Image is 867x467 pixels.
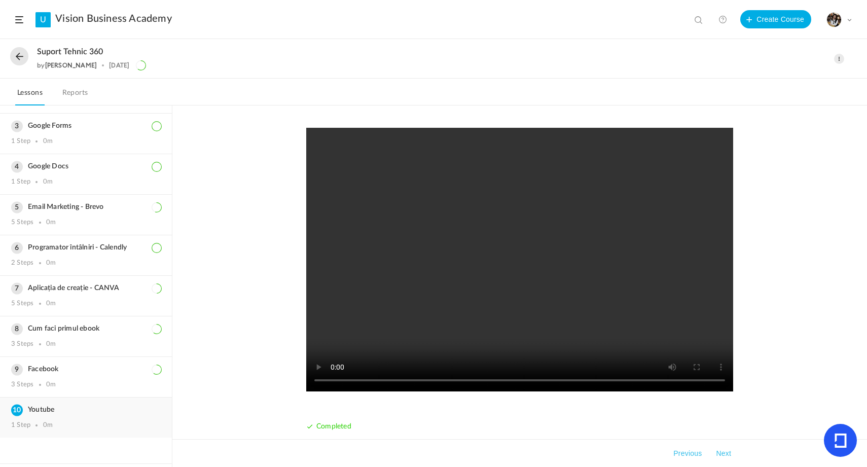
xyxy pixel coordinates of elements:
[671,447,704,459] button: Previous
[11,421,30,429] div: 1 Step
[11,406,161,414] h3: Youtube
[46,259,56,267] div: 0m
[43,178,53,186] div: 0m
[11,137,30,146] div: 1 Step
[11,203,161,211] h3: Email Marketing - Brevo
[11,300,33,308] div: 5 Steps
[46,340,56,348] div: 0m
[11,259,33,267] div: 2 Steps
[11,178,30,186] div: 1 Step
[46,300,56,308] div: 0m
[55,13,172,25] a: Vision Business Academy
[46,219,56,227] div: 0m
[11,122,161,130] h3: Google Forms
[11,381,33,389] div: 3 Steps
[827,13,841,27] img: tempimagehs7pti.png
[740,10,811,28] button: Create Course
[11,365,161,374] h3: Facebook
[11,243,161,252] h3: Programator întâlniri - Calendly
[37,47,103,57] span: Suport tehnic 360
[43,137,53,146] div: 0m
[109,62,129,69] div: [DATE]
[37,62,97,69] div: by
[45,61,97,69] a: [PERSON_NAME]
[15,86,45,105] a: Lessons
[316,423,351,430] span: Completed
[35,12,51,27] a: U
[11,325,161,333] h3: Cum faci primul ebook
[11,219,33,227] div: 5 Steps
[11,340,33,348] div: 3 Steps
[43,421,53,429] div: 0m
[11,162,161,171] h3: Google Docs
[714,447,733,459] button: Next
[60,86,90,105] a: Reports
[46,381,56,389] div: 0m
[11,284,161,293] h3: Aplicația de creație - CANVA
